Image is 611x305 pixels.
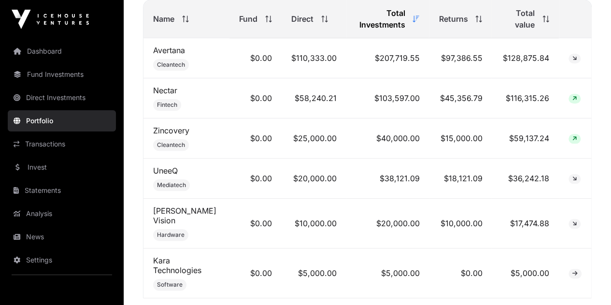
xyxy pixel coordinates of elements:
a: Invest [8,157,116,178]
td: $0.00 [229,199,282,248]
a: Transactions [8,133,116,155]
a: Statements [8,180,116,201]
a: Fund Investments [8,64,116,85]
td: $207,719.55 [346,38,429,78]
td: $0.00 [229,248,282,298]
span: Total value [501,7,535,30]
span: Direct [291,13,313,25]
span: Fund [239,13,257,25]
td: $5,000.00 [282,248,346,298]
span: Cleantech [157,61,185,69]
a: Avertana [153,45,185,55]
a: [PERSON_NAME] Vision [153,206,216,225]
span: Cleantech [157,141,185,149]
a: Portfolio [8,110,116,131]
a: Analysis [8,203,116,224]
td: $38,121.09 [346,159,429,199]
img: Icehouse Ventures Logo [12,10,89,29]
span: Total Investments [356,7,405,30]
td: $25,000.00 [282,118,346,159]
td: $10,000.00 [282,199,346,248]
td: $36,242.18 [492,159,559,199]
a: News [8,226,116,247]
a: UneeQ [153,166,178,175]
td: $5,000.00 [346,248,429,298]
td: $103,597.00 [346,78,429,118]
iframe: Chat Widget [563,259,611,305]
td: $116,315.26 [492,78,559,118]
td: $0.00 [229,38,282,78]
a: Settings [8,249,116,271]
a: Direct Investments [8,87,116,108]
td: $59,137.24 [492,118,559,159]
td: $0.00 [229,118,282,159]
td: $15,000.00 [429,118,492,159]
td: $20,000.00 [346,199,429,248]
a: Kara Technologies [153,256,201,275]
td: $10,000.00 [429,199,492,248]
td: $0.00 [429,248,492,298]
span: Fintech [157,101,177,109]
a: Dashboard [8,41,116,62]
td: $40,000.00 [346,118,429,159]
span: Software [157,281,183,289]
td: $20,000.00 [282,159,346,199]
td: $0.00 [229,78,282,118]
td: $58,240.21 [282,78,346,118]
td: $0.00 [229,159,282,199]
td: $17,474.88 [492,199,559,248]
a: Nectar [153,86,177,95]
td: $5,000.00 [492,248,559,298]
td: $97,386.55 [429,38,492,78]
td: $110,333.00 [282,38,346,78]
span: Mediatech [157,181,186,189]
span: Returns [439,13,468,25]
span: Name [153,13,174,25]
span: Hardware [157,231,185,239]
a: Zincovery [153,126,189,135]
td: $45,356.79 [429,78,492,118]
td: $18,121.09 [429,159,492,199]
td: $128,875.84 [492,38,559,78]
